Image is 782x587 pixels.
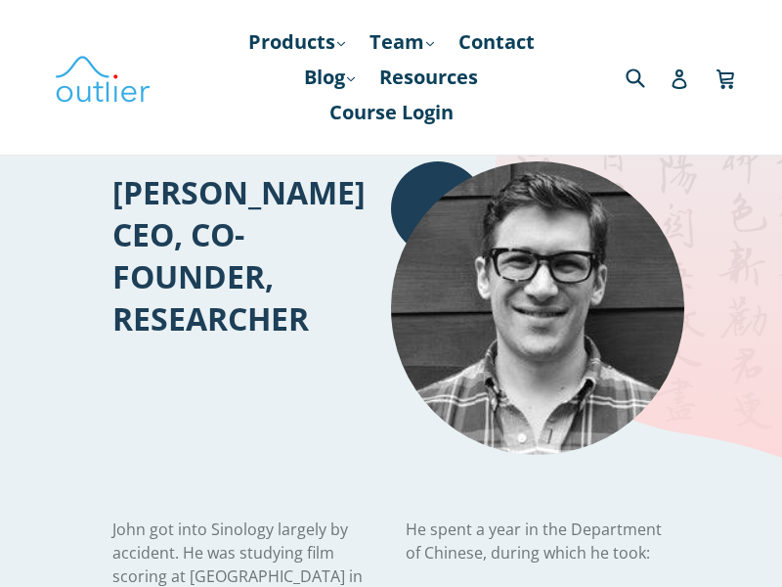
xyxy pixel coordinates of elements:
img: Outlier Linguistics [54,49,152,106]
a: Blog [294,60,365,95]
a: Course Login [320,95,463,130]
a: Products [239,24,355,60]
span: He spent a year in the Department of Chinese, during which he took: [406,519,662,564]
a: Contact [449,24,544,60]
span: J [112,519,116,540]
h1: [PERSON_NAME] CEO, CO-FOUNDER, RESEARCHER [112,171,376,339]
a: Team [360,24,444,60]
a: Resources [369,60,488,95]
input: Search [621,57,674,97]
